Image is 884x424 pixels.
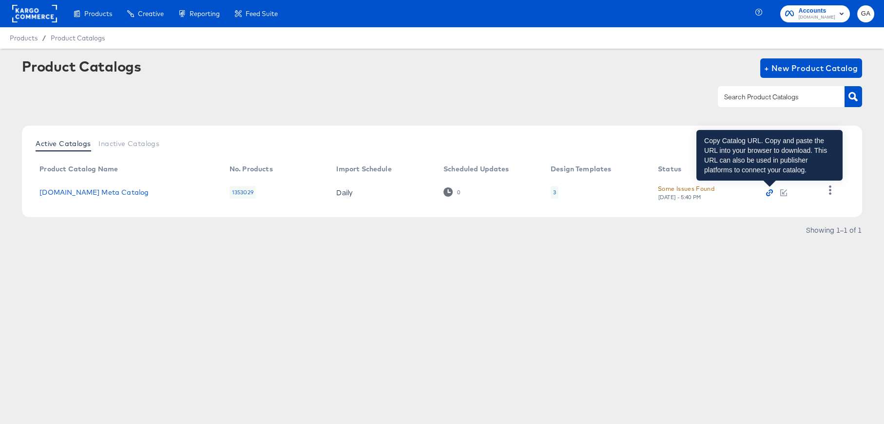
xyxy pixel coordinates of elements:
[39,188,149,196] a: [DOMAIN_NAME] Meta Catalog
[806,226,862,233] div: Showing 1–1 of 1
[230,165,273,173] div: No. Products
[51,34,105,42] a: Product Catalogs
[443,165,509,173] div: Scheduled Updates
[650,162,758,177] th: Status
[553,188,556,196] div: 3
[764,61,858,75] span: + New Product Catalog
[758,162,814,177] th: Action
[38,34,51,42] span: /
[190,10,220,18] span: Reporting
[22,58,141,74] div: Product Catalogs
[658,194,702,201] div: [DATE] - 5:40 PM
[138,10,164,18] span: Creative
[10,34,38,42] span: Products
[230,186,256,199] div: 1353029
[551,186,558,199] div: 3
[98,140,159,147] span: Inactive Catalogs
[799,14,835,21] span: [DOMAIN_NAME]
[84,10,112,18] span: Products
[551,165,611,173] div: Design Templates
[814,162,851,177] th: More
[760,58,862,78] button: + New Product Catalog
[39,165,118,173] div: Product Catalog Name
[722,92,826,103] input: Search Product Catalogs
[861,8,870,19] span: GA
[443,187,461,197] div: 0
[658,184,714,201] button: Some Issues Found[DATE] - 5:40 PM
[799,6,835,16] span: Accounts
[658,184,714,194] div: Some Issues Found
[246,10,278,18] span: Feed Suite
[36,140,91,147] span: Active Catalogs
[857,5,874,22] button: GA
[457,189,461,196] div: 0
[328,177,436,207] td: Daily
[336,165,391,173] div: Import Schedule
[780,5,850,22] button: Accounts[DOMAIN_NAME]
